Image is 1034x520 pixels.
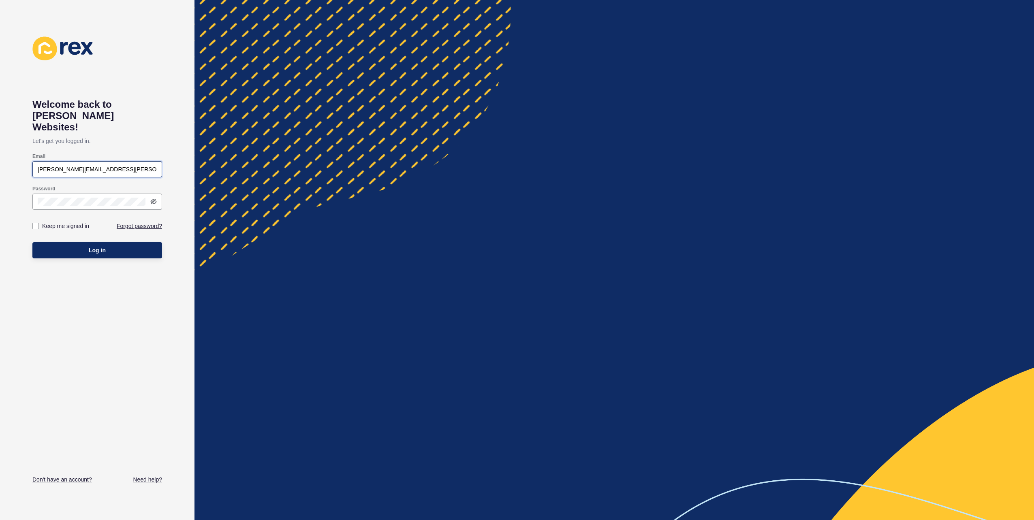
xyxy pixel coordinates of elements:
label: Email [32,153,45,160]
a: Don't have an account? [32,475,92,484]
label: Password [32,185,56,192]
a: Forgot password? [117,222,162,230]
span: Log in [89,246,106,254]
p: Let's get you logged in. [32,133,162,149]
h1: Welcome back to [PERSON_NAME] Websites! [32,99,162,133]
a: Need help? [133,475,162,484]
label: Keep me signed in [42,222,89,230]
input: e.g. name@company.com [38,165,157,173]
button: Log in [32,242,162,258]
